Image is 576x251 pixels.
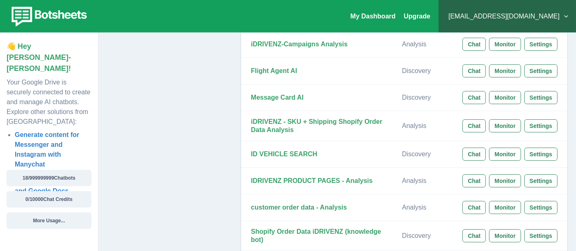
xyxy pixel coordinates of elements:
button: Chat [462,119,486,132]
p: Discovery [402,67,443,75]
button: Chat [462,174,486,187]
strong: IDRIVENZ PRODUCT PAGES - Analysis [251,177,373,184]
p: Discovery [402,150,443,158]
button: Settings [524,174,558,187]
button: Monitor [489,229,521,242]
button: Settings [524,229,558,242]
button: Settings [524,119,558,132]
p: Analysis [402,177,443,185]
strong: customer order data - Analysis [251,204,347,211]
button: 18/999999999Chatbots [7,170,91,186]
button: Settings [524,38,558,51]
button: Chat [462,229,486,242]
button: Settings [524,148,558,161]
a: My Dashboard [351,13,396,20]
button: Chat [462,201,486,214]
button: Settings [524,91,558,104]
p: Discovery [402,94,443,102]
button: Settings [524,201,558,214]
button: 0/10000Chat Credits [7,191,91,208]
strong: Message Card AI [251,94,303,101]
button: More Usage... [7,212,91,229]
button: Monitor [489,201,521,214]
p: Your Google Drive is securely connected to create and manage AI chatbots. Explore other solutions... [7,74,91,127]
strong: iDRIVENZ-Campaigns Analysis [251,41,348,48]
button: [EMAIL_ADDRESS][DOMAIN_NAME] [445,8,569,25]
strong: iDRIVENZ - SKU + Shipping Shopify Order Data Analysis [251,118,382,133]
button: Monitor [489,38,521,51]
button: Chat [462,64,486,78]
button: Monitor [489,91,521,104]
p: Analysis [402,40,443,48]
button: Settings [524,64,558,78]
button: Monitor [489,174,521,187]
button: Chat [462,91,486,104]
strong: Shopify Order Data iDRIVENZ (knowledge bot) [251,228,381,243]
strong: ID VEHICLE SEARCH [251,151,317,157]
p: Analysis [402,203,443,212]
button: Chat [462,148,486,161]
a: Upgrade [404,13,430,20]
p: Analysis [402,122,443,130]
a: Generate content for Messenger and Instagram with Manychat [15,131,79,168]
button: Monitor [489,148,521,161]
button: Monitor [489,119,521,132]
img: botsheets-logo.png [7,5,89,28]
button: Monitor [489,64,521,78]
p: Discovery [402,232,443,240]
p: 👋 Hey [PERSON_NAME]-[PERSON_NAME]! [7,41,91,74]
strong: Flight Agent AI [251,67,297,74]
button: Chat [462,38,486,51]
